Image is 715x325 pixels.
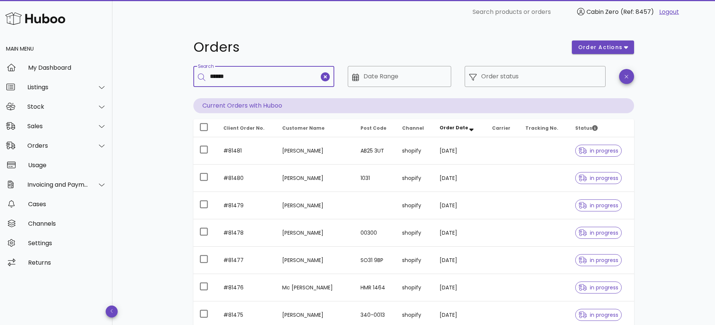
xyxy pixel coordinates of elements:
[28,259,106,266] div: Returns
[27,142,88,149] div: Orders
[434,192,486,219] td: [DATE]
[27,181,88,188] div: Invoicing and Payments
[396,247,434,274] td: shopify
[5,10,65,27] img: Huboo Logo
[569,119,634,137] th: Status
[193,40,563,54] h1: Orders
[492,125,510,131] span: Carrier
[434,165,486,192] td: [DATE]
[579,258,618,263] span: in progress
[193,98,634,113] p: Current Orders with Huboo
[579,312,618,318] span: in progress
[198,64,214,69] label: Search
[355,165,396,192] td: 1031
[434,119,486,137] th: Order Date: Sorted descending. Activate to remove sorting.
[396,274,434,301] td: shopify
[217,219,276,247] td: #81478
[355,137,396,165] td: AB25 3UT
[27,103,88,110] div: Stock
[28,240,106,247] div: Settings
[355,274,396,301] td: HMR 1464
[579,285,618,290] span: in progress
[519,119,569,137] th: Tracking No.
[28,162,106,169] div: Usage
[578,43,623,51] span: order actions
[355,219,396,247] td: 00300
[355,119,396,137] th: Post Code
[223,125,265,131] span: Client Order No.
[276,165,354,192] td: [PERSON_NAME]
[217,137,276,165] td: #81481
[217,274,276,301] td: #81476
[434,247,486,274] td: [DATE]
[579,148,618,153] span: in progress
[28,64,106,71] div: My Dashboard
[434,137,486,165] td: [DATE]
[360,125,386,131] span: Post Code
[276,274,354,301] td: Mc [PERSON_NAME]
[396,119,434,137] th: Channel
[440,124,468,131] span: Order Date
[27,84,88,91] div: Listings
[572,40,634,54] button: order actions
[434,219,486,247] td: [DATE]
[321,72,330,81] button: clear icon
[579,203,618,208] span: in progress
[486,119,520,137] th: Carrier
[575,125,598,131] span: Status
[396,219,434,247] td: shopify
[276,192,354,219] td: [PERSON_NAME]
[396,165,434,192] td: shopify
[217,247,276,274] td: #81477
[282,125,325,131] span: Customer Name
[579,175,618,181] span: in progress
[27,123,88,130] div: Sales
[434,274,486,301] td: [DATE]
[276,219,354,247] td: [PERSON_NAME]
[276,247,354,274] td: [PERSON_NAME]
[217,119,276,137] th: Client Order No.
[355,247,396,274] td: SO31 9BP
[402,125,424,131] span: Channel
[525,125,558,131] span: Tracking No.
[28,220,106,227] div: Channels
[586,7,619,16] span: Cabin Zero
[217,192,276,219] td: #81479
[621,7,654,16] span: (Ref: 8457)
[579,230,618,235] span: in progress
[396,192,434,219] td: shopify
[217,165,276,192] td: #81480
[28,201,106,208] div: Cases
[276,137,354,165] td: [PERSON_NAME]
[396,137,434,165] td: shopify
[659,7,679,16] a: Logout
[276,119,354,137] th: Customer Name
